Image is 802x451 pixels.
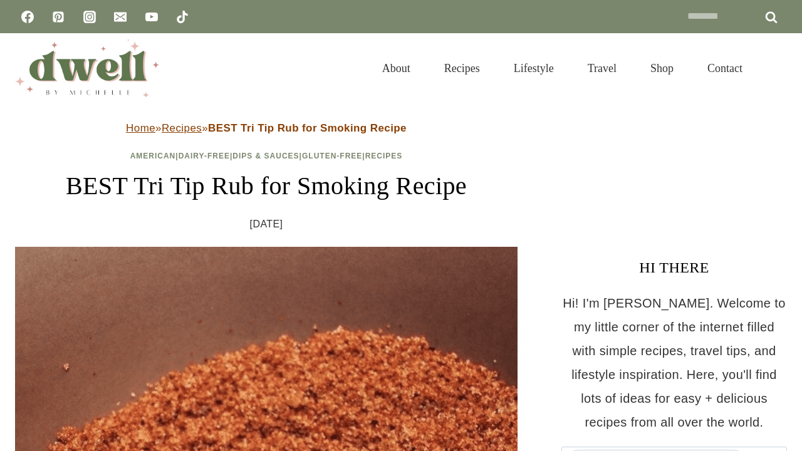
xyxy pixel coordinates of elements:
[561,291,787,434] p: Hi! I'm [PERSON_NAME]. Welcome to my little corner of the internet filled with simple recipes, tr...
[170,4,195,29] a: TikTok
[126,122,407,134] span: » »
[108,4,133,29] a: Email
[130,152,403,160] span: | | | |
[690,46,759,90] a: Contact
[232,152,299,160] a: Dips & Sauces
[126,122,155,134] a: Home
[633,46,690,90] a: Shop
[162,122,202,134] a: Recipes
[250,215,283,234] time: [DATE]
[15,167,518,205] h1: BEST Tri Tip Rub for Smoking Recipe
[427,46,497,90] a: Recipes
[302,152,362,160] a: Gluten-Free
[766,58,787,79] button: View Search Form
[46,4,71,29] a: Pinterest
[365,46,427,90] a: About
[179,152,230,160] a: Dairy-Free
[130,152,176,160] a: American
[208,122,407,134] strong: BEST Tri Tip Rub for Smoking Recipe
[571,46,633,90] a: Travel
[139,4,164,29] a: YouTube
[15,4,40,29] a: Facebook
[497,46,571,90] a: Lifestyle
[77,4,102,29] a: Instagram
[365,152,403,160] a: Recipes
[561,256,787,279] h3: HI THERE
[15,39,159,97] img: DWELL by michelle
[365,46,759,90] nav: Primary Navigation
